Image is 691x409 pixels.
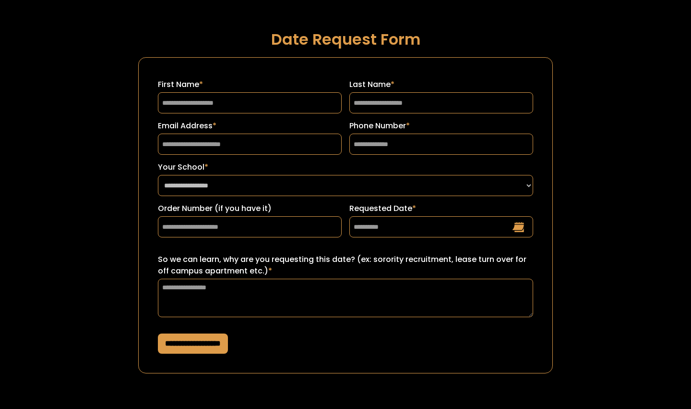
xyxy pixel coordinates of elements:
label: Order Number (if you have it) [158,203,342,214]
form: Request a Date Form [138,57,553,373]
label: So we can learn, why are you requesting this date? (ex: sorority recruitment, lease turn over for... [158,254,533,277]
label: Last Name [349,79,533,90]
label: Your School [158,161,533,173]
label: Phone Number [349,120,533,132]
label: Requested Date [349,203,533,214]
h1: Date Request Form [138,31,553,48]
label: Email Address [158,120,342,132]
label: First Name [158,79,342,90]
